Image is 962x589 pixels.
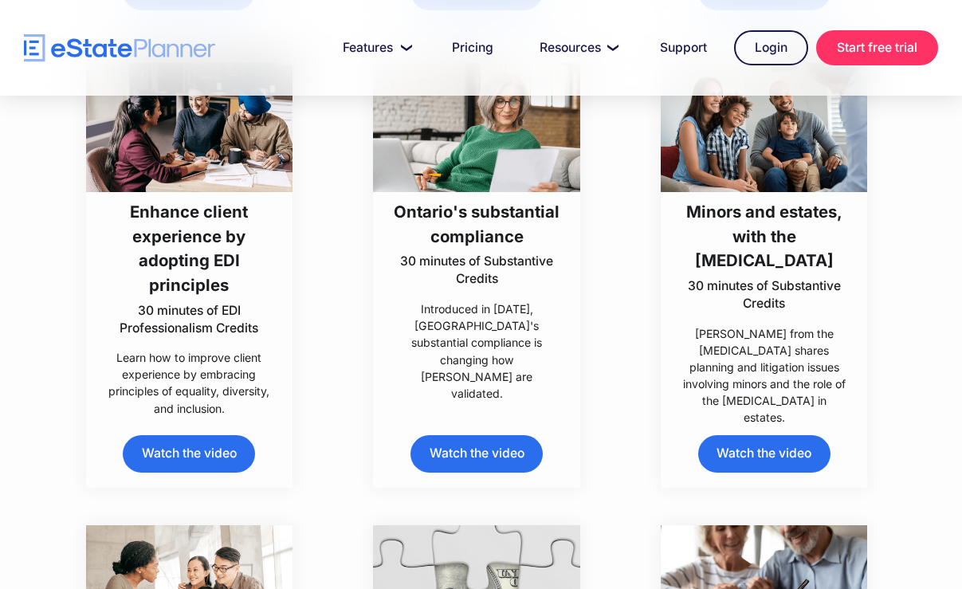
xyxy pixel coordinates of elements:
[681,325,848,426] p: [PERSON_NAME] from the [MEDICAL_DATA] shares planning and litigation issues involving minors and ...
[123,435,255,473] a: Watch the video
[681,200,848,273] h3: Minors and estates, with the [MEDICAL_DATA]
[86,63,293,417] a: Enhance client experience by adopting EDI principles30 minutes of EDI Professionalism CreditsLear...
[681,277,848,312] p: 30 minutes of Substantive Credits
[734,30,808,65] a: Login
[698,435,830,473] a: Watch the video
[661,63,867,426] a: Minors and estates, with the [MEDICAL_DATA]30 minutes of Substantive Credits[PERSON_NAME] from th...
[106,200,273,297] h3: Enhance client experience by adopting EDI principles
[24,34,215,62] a: home
[816,30,938,65] a: Start free trial
[106,349,273,417] p: Learn how to improve client experience by embracing principles of equality, diversity, and inclus...
[394,253,560,288] p: 30 minutes of Substantive Credits
[410,435,543,473] a: Watch the video
[433,32,512,64] a: Pricing
[106,302,273,337] p: 30 minutes of EDI Professionalism Credits
[324,32,425,64] a: Features
[394,200,560,249] h3: Ontario's substantial compliance
[520,32,633,64] a: Resources
[641,32,726,64] a: Support
[394,300,560,402] p: Introduced in [DATE], [GEOGRAPHIC_DATA]'s substantial compliance is changing how [PERSON_NAME] ar...
[373,63,579,402] a: Ontario's substantial compliance30 minutes of Substantive CreditsIntroduced in [DATE], [GEOGRAPHI...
